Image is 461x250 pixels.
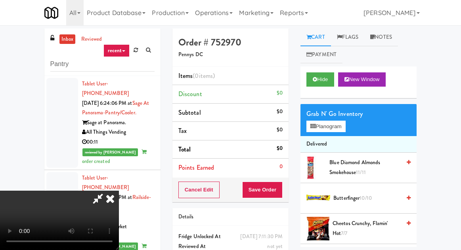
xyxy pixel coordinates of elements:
[242,182,283,198] button: Save Order
[178,163,214,172] span: Points Earned
[240,232,283,242] div: [DATE] 7:11:30 PM
[44,76,161,170] li: Tablet User· [PHONE_NUMBER][DATE] 6:24:06 PM atSage at Panorama-Pantry/Cooler.Sage at Panorama.Al...
[329,158,401,177] span: Blue Diamond Almonds Smokehouse
[82,148,138,156] span: reviewed by [PERSON_NAME]
[326,158,411,177] div: Blue Diamond Almonds Smokehouse11/11
[82,118,155,128] div: Sage at Panorama.
[178,212,283,222] div: Details
[82,137,155,147] div: 00:11
[333,193,401,203] span: Butterfinger
[178,232,283,242] div: Fridge Unlocked At
[178,71,215,80] span: Items
[199,71,213,80] ng-pluralize: items
[330,193,411,203] div: Butterfinger10/10
[178,145,191,154] span: Total
[306,108,411,120] div: Grab N' Go Inventory
[277,144,283,153] div: $0
[300,136,417,153] li: Delivered
[300,28,331,46] a: Cart
[338,72,386,87] button: New Window
[44,6,58,20] img: Micromart
[82,174,129,191] a: Tablet User· [PHONE_NUMBER]
[329,219,411,238] div: Cheetos Crunchy, Flamin' Hot7/7
[82,127,155,137] div: All Things Vending
[341,229,347,237] span: 7/7
[300,46,342,64] a: Payment
[178,126,187,135] span: Tax
[50,57,155,72] input: Search vision orders
[277,125,283,135] div: $0
[333,219,401,238] span: Cheetos Crunchy, Flamin' Hot
[178,89,202,98] span: Discount
[82,99,132,107] span: [DATE] 6:24:06 PM at
[193,71,215,80] span: (0 )
[178,52,283,58] h5: Pennys DC
[331,28,365,46] a: Flags
[59,34,76,44] a: inbox
[178,182,220,198] button: Cancel Edit
[277,88,283,98] div: $0
[306,121,345,133] button: Planogram
[82,80,129,97] a: Tablet User· [PHONE_NUMBER]
[356,169,366,176] span: 11/11
[360,194,372,202] span: 10/10
[79,34,104,44] a: reviewed
[103,44,130,57] a: recent
[178,108,201,117] span: Subtotal
[267,242,283,250] span: not yet
[178,37,283,47] h4: Order # 752970
[306,72,334,87] button: Hide
[364,28,398,46] a: Notes
[279,162,283,172] div: 0
[277,107,283,117] div: $0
